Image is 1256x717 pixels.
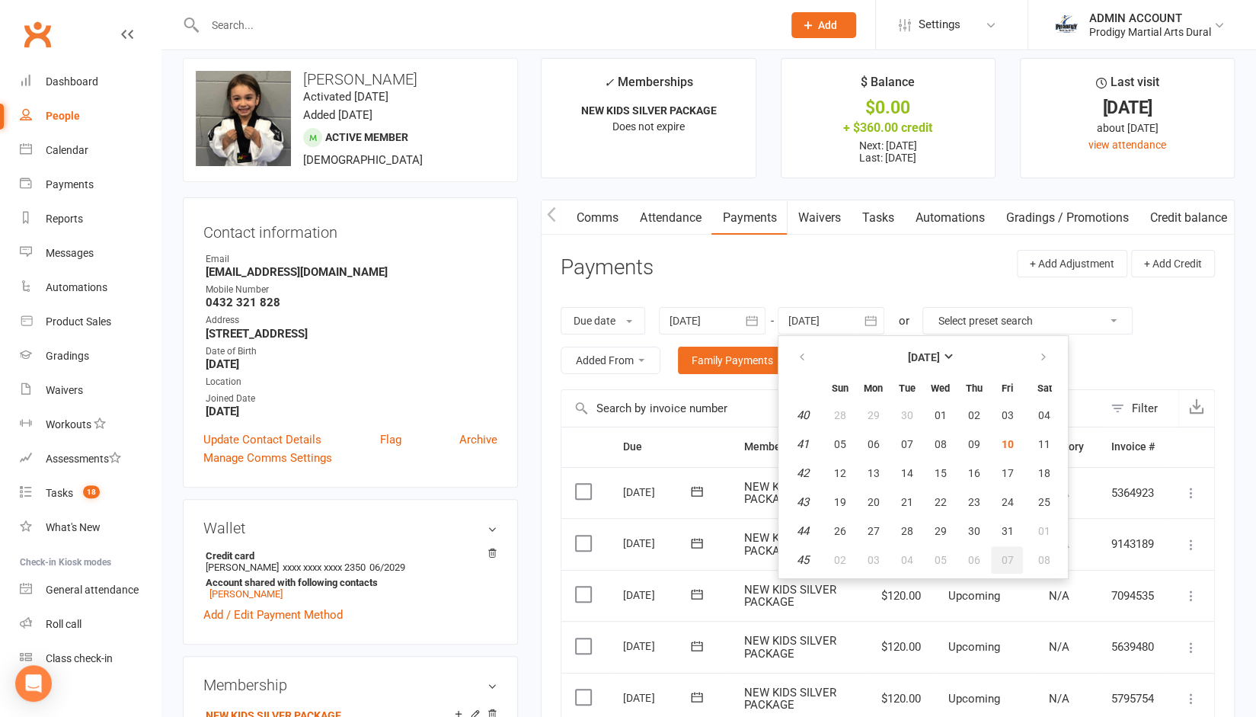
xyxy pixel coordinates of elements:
[1037,383,1051,394] small: Saturday
[833,467,845,479] span: 12
[206,550,490,562] strong: Credit card
[203,449,332,467] a: Manage Comms Settings
[1139,200,1237,235] a: Credit balance
[991,402,1023,429] button: 03
[609,427,730,466] th: Due
[1024,402,1063,429] button: 04
[46,584,139,596] div: General attendance
[1001,525,1013,537] span: 31
[1002,383,1013,394] small: Friday
[823,517,855,545] button: 26
[283,562,366,573] span: xxxx xxxx xxxx 2350
[730,427,867,466] th: Membership
[1038,409,1050,421] span: 04
[206,344,497,359] div: Date of Birth
[561,307,645,334] button: Due date
[711,200,787,235] a: Payments
[459,431,497,449] a: Archive
[833,496,845,508] span: 19
[948,589,1000,603] span: Upcoming
[833,554,845,566] span: 02
[900,438,912,450] span: 07
[743,480,836,507] span: NEW KIDS SILVER PACKAGE
[83,485,100,498] span: 18
[967,467,980,479] span: 16
[898,312,909,330] div: or
[919,8,960,42] span: Settings
[861,72,915,100] div: $ Balance
[1001,438,1013,450] span: 10
[797,495,809,509] em: 43
[20,305,161,339] a: Product Sales
[1034,120,1220,136] div: about [DATE]
[1049,589,1069,603] span: N/A
[991,488,1023,516] button: 24
[15,665,52,702] div: Open Intercom Messenger
[629,200,711,235] a: Attendance
[957,488,989,516] button: 23
[206,252,497,267] div: Email
[612,120,685,133] span: Does not expire
[20,168,161,202] a: Payments
[957,402,989,429] button: 02
[904,200,995,235] a: Automations
[303,153,423,167] span: [DEMOGRAPHIC_DATA]
[20,99,161,133] a: People
[900,554,912,566] span: 04
[934,525,946,537] span: 29
[867,467,879,479] span: 13
[743,531,836,558] span: NEW KIDS SILVER PACKAGE
[46,521,101,533] div: What's New
[206,296,497,309] strong: 0432 321 828
[823,459,855,487] button: 12
[924,459,956,487] button: 15
[209,588,283,600] a: [PERSON_NAME]
[46,618,81,630] div: Roll call
[1089,11,1211,25] div: ADMIN ACCOUNT
[995,200,1139,235] a: Gradings / Promotions
[1024,546,1063,574] button: 08
[1098,570,1168,622] td: 7094535
[46,178,94,190] div: Payments
[303,108,372,122] time: Added [DATE]
[857,546,889,574] button: 03
[46,247,94,259] div: Messages
[1038,438,1050,450] span: 11
[890,402,922,429] button: 30
[833,438,845,450] span: 05
[797,437,809,451] em: 41
[1098,518,1168,570] td: 9143189
[206,313,497,328] div: Address
[787,200,851,235] a: Waivers
[20,408,161,442] a: Workouts
[743,583,836,610] span: NEW KIDS SILVER PACKAGE
[20,476,161,511] a: Tasks 18
[325,131,408,143] span: Active member
[1038,525,1050,537] span: 01
[18,15,56,53] a: Clubworx
[864,383,883,394] small: Monday
[907,351,939,363] strong: [DATE]
[991,517,1023,545] button: 31
[203,218,497,241] h3: Contact information
[797,466,809,480] em: 42
[867,525,879,537] span: 27
[1098,467,1168,519] td: 5364923
[791,12,856,38] button: Add
[867,438,879,450] span: 06
[795,120,981,136] div: + $360.00 credit
[20,133,161,168] a: Calendar
[867,554,879,566] span: 03
[46,384,83,396] div: Waivers
[924,517,956,545] button: 29
[196,71,505,88] h3: [PERSON_NAME]
[900,525,912,537] span: 28
[868,621,935,673] td: $120.00
[823,402,855,429] button: 28
[890,546,922,574] button: 04
[1103,390,1178,427] button: Filter
[561,390,1103,427] input: Search by invoice number
[1001,496,1013,508] span: 24
[20,607,161,642] a: Roll call
[1098,427,1168,466] th: Invoice #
